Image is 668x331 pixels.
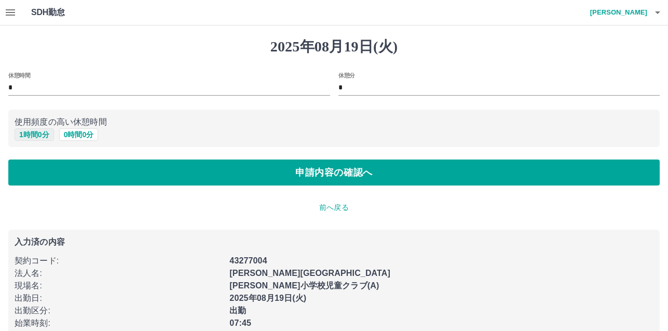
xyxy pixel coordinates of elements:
[15,238,653,246] p: 入力済の内容
[229,256,267,265] b: 43277004
[15,128,54,141] button: 1時間0分
[15,116,653,128] p: 使用頻度の高い休憩時間
[59,128,99,141] button: 0時間0分
[229,294,306,302] b: 2025年08月19日(火)
[15,317,223,329] p: 始業時刻 :
[15,304,223,317] p: 出勤区分 :
[15,255,223,267] p: 契約コード :
[338,71,355,79] label: 休憩分
[8,160,660,186] button: 申請内容の確認へ
[229,281,379,290] b: [PERSON_NAME]小学校児童クラブ(A)
[8,71,30,79] label: 休憩時間
[15,292,223,304] p: 出勤日 :
[229,306,246,315] b: 出勤
[8,202,660,213] p: 前へ戻る
[229,319,251,327] b: 07:45
[15,280,223,292] p: 現場名 :
[15,267,223,280] p: 法人名 :
[8,38,660,56] h1: 2025年08月19日(火)
[229,269,390,277] b: [PERSON_NAME][GEOGRAPHIC_DATA]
